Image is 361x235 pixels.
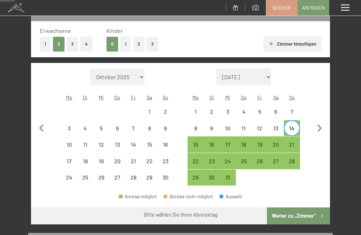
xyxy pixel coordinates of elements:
div: Abreise nicht möglich [125,136,141,153]
div: Mon Dec 29 2025 [188,170,204,186]
div: Abreise nicht möglich [93,120,109,136]
div: 13 [269,125,283,140]
div: Wed Dec 03 2025 [220,104,236,120]
div: Sun Dec 14 2025 [284,120,300,136]
div: 11 [78,142,93,157]
div: Sun Nov 09 2025 [158,120,174,136]
abbr: Dienstag [209,94,214,100]
div: Abreise nicht möglich [188,104,204,120]
div: Abreise nicht möglich [141,104,158,120]
div: 22 [142,158,157,173]
div: Abreise möglich [284,136,300,153]
div: 20 [269,142,283,157]
div: Mon Dec 15 2025 [188,136,204,153]
div: 18 [78,158,93,173]
div: Abreise nicht möglich [141,153,158,169]
div: Abreise nicht möglich [203,104,220,120]
div: Wed Dec 24 2025 [220,153,236,169]
div: Abreise nicht möglich [61,153,77,169]
div: Thu Nov 20 2025 [109,153,126,169]
div: Abreise nicht möglich [141,136,158,153]
a: Anfragen [298,0,329,15]
div: 27 [269,158,283,173]
div: Mon Nov 17 2025 [61,153,77,169]
abbr: Dienstag [83,94,87,100]
div: 27 [110,175,125,189]
div: Sat Nov 08 2025 [141,120,158,136]
div: 15 [188,142,203,157]
div: 17 [62,158,77,173]
div: 7 [126,125,141,140]
div: Abreise nicht möglich [158,120,174,136]
div: Abreise nicht möglich [93,170,109,186]
div: Abreise nicht möglich [61,136,77,153]
button: Zimmer hinzufügen [263,36,321,52]
div: 26 [94,175,109,189]
div: Abreise möglich [236,153,252,169]
div: Wed Nov 26 2025 [93,170,109,186]
span: Erwachsene [40,27,71,34]
div: Bitte wählen Sie Ihren Abreisetag [144,211,218,218]
div: Mon Nov 24 2025 [61,170,77,186]
div: Sat Nov 15 2025 [141,136,158,153]
abbr: Samstag [273,94,279,100]
div: Wed Dec 31 2025 [220,170,236,186]
div: Abreise möglich [268,136,284,153]
div: 1 [188,109,203,124]
div: 17 [220,142,235,157]
div: Wed Nov 19 2025 [93,153,109,169]
div: Abreise möglich [268,153,284,169]
div: 16 [158,142,173,157]
abbr: Montag [192,94,199,100]
div: Fri Nov 07 2025 [125,120,141,136]
div: 2 [158,109,173,124]
div: 25 [78,175,93,189]
div: Sun Nov 30 2025 [158,170,174,186]
div: 18 [237,142,251,157]
div: Abreise nicht möglich [236,104,252,120]
abbr: Donnerstag [114,94,120,100]
button: Vorheriger Monat [34,69,49,186]
div: 26 [252,158,267,173]
div: Abreise nicht möglich [268,104,284,120]
div: Thu Nov 13 2025 [109,136,126,153]
button: 3 [147,37,158,51]
abbr: Montag [66,94,72,100]
div: 7 [284,109,299,124]
div: Fri Nov 14 2025 [125,136,141,153]
div: Abreise nicht möglich [158,153,174,169]
div: 10 [62,142,77,157]
div: 5 [252,109,267,124]
div: Sun Nov 23 2025 [158,153,174,169]
div: Abreise möglich [252,136,268,153]
div: 2 [204,109,219,124]
div: Abreise nicht möglich [158,136,174,153]
div: Abreise möglich [203,170,220,186]
div: Abreise möglich [188,136,204,153]
div: 9 [158,125,173,140]
div: Tue Nov 18 2025 [77,153,93,169]
div: Abreise nicht möglich [284,104,300,120]
div: 16 [204,142,219,157]
span: Kinder [106,27,123,34]
div: Tue Dec 02 2025 [203,104,220,120]
div: Wed Nov 12 2025 [93,136,109,153]
div: Tue Dec 16 2025 [203,136,220,153]
div: Abreise nicht möglich [109,170,126,186]
div: Tue Dec 09 2025 [203,120,220,136]
button: 3 [67,37,78,51]
div: 5 [94,125,109,140]
div: 4 [78,125,93,140]
div: 13 [110,142,125,157]
div: Sat Dec 27 2025 [268,153,284,169]
div: 6 [269,109,283,124]
div: Abreise nicht möglich [252,120,268,136]
abbr: Mittwoch [225,94,230,100]
div: 24 [220,158,235,173]
div: Abreise nicht möglich [203,120,220,136]
div: Thu Dec 25 2025 [236,153,252,169]
div: 19 [94,158,109,173]
div: Abreise möglich [220,170,236,186]
div: Wed Dec 10 2025 [220,120,236,136]
div: 14 [126,142,141,157]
